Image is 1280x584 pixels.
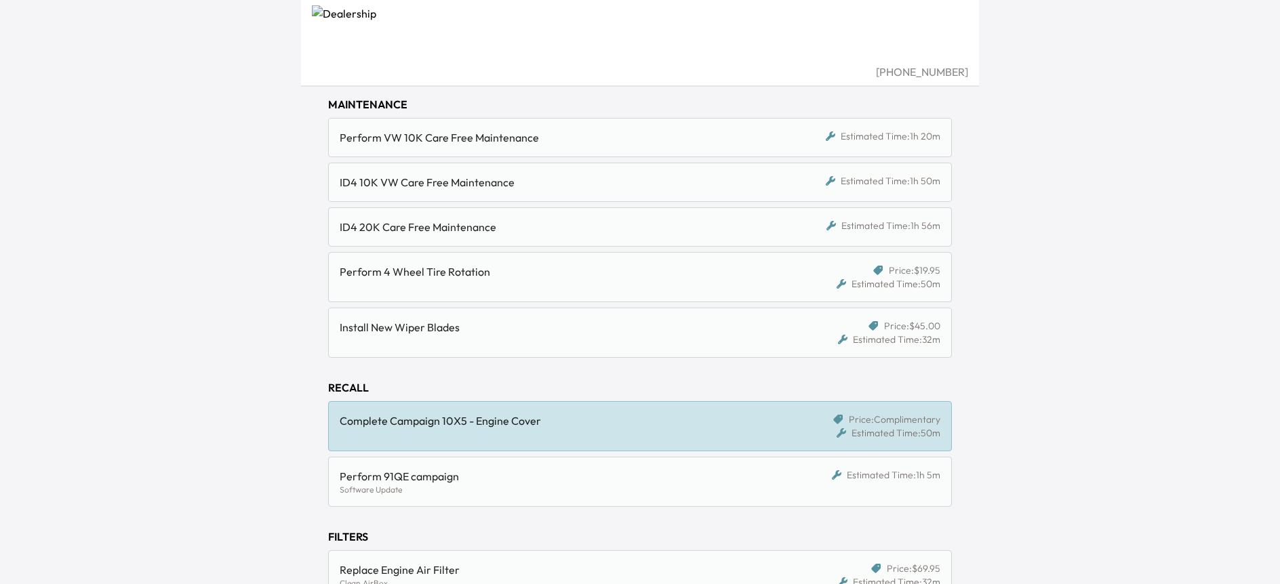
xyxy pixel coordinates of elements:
div: Estimated Time: 1h 20m [826,129,940,143]
div: Perform 4 Wheel Tire Rotation [340,264,780,280]
div: Estimated Time: 50m [837,426,940,440]
div: FILTERS [328,528,952,545]
span: Price: $19.95 [889,264,940,277]
div: Perform 91QE campaign [340,468,780,484]
span: Price: Complimentary [849,413,940,426]
div: Replace Engine Air Filter [340,562,780,578]
div: Perform VW 10K Care Free Maintenance [340,129,780,146]
div: Estimated Time: 1h 50m [826,174,940,188]
div: Estimated Time: 32m [838,333,940,346]
div: RECALL [328,379,952,396]
div: Install New Wiper Blades [340,319,780,335]
span: Price: $45.00 [884,319,940,333]
div: Estimated Time: 50m [837,277,940,291]
img: Dealership [312,5,968,64]
div: Software Update [340,484,780,495]
span: Price: $69.95 [887,562,940,575]
div: ID4 10K VW Care Free Maintenance [340,174,780,190]
div: Complete Campaign 10X5 - Engine Cover [340,413,780,429]
div: Estimated Time: 1h 56m [826,219,940,232]
div: ID4 20K Care Free Maintenance [340,219,780,235]
div: [PHONE_NUMBER] [312,64,968,80]
div: Estimated Time: 1h 5m [832,468,940,482]
div: MAINTENANCE [328,96,952,112]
